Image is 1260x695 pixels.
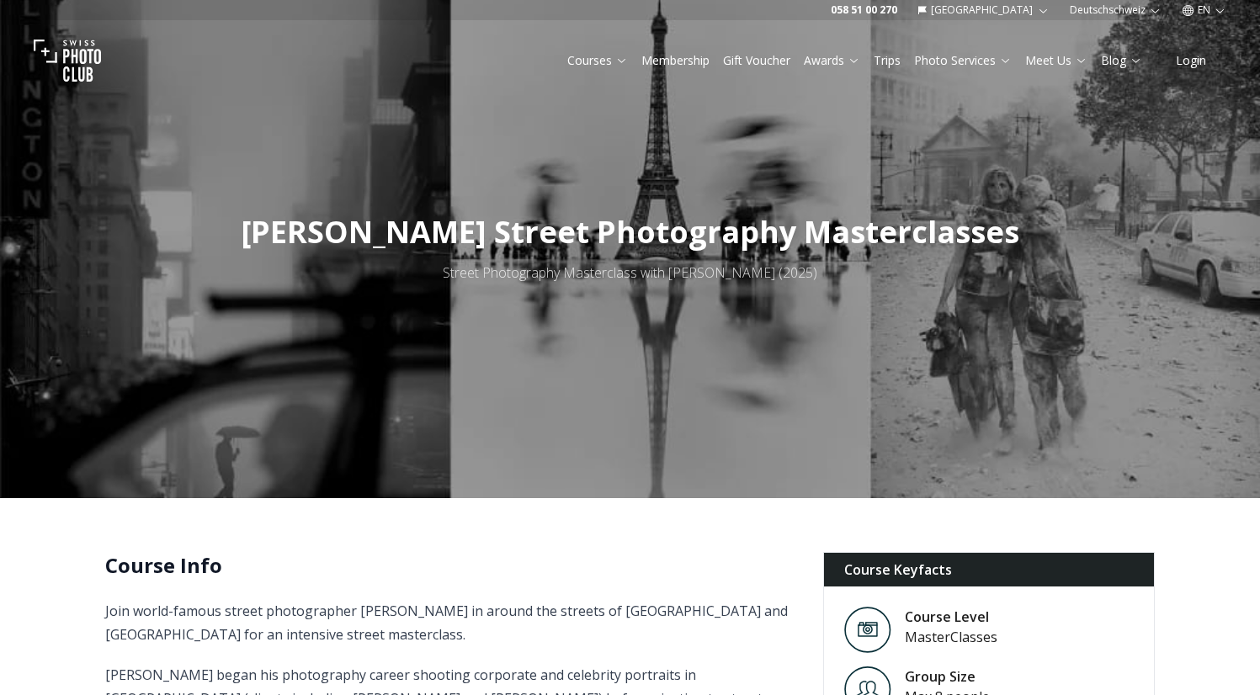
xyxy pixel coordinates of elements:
[105,552,796,579] h2: Course Info
[241,211,1019,252] span: [PERSON_NAME] Street Photography Masterclasses
[561,49,635,72] button: Courses
[635,49,716,72] button: Membership
[824,553,1155,586] div: Course Keyfacts
[716,49,797,72] button: Gift Voucher
[905,627,997,647] div: MasterClasses
[905,607,997,627] div: Course Level
[1094,49,1149,72] button: Blog
[1025,52,1087,69] a: Meet Us
[1101,52,1142,69] a: Blog
[804,52,860,69] a: Awards
[443,263,817,282] span: Street Photography Masterclass with [PERSON_NAME] (2025)
[831,3,897,17] a: 058 51 00 270
[34,27,101,94] img: Swiss photo club
[723,52,790,69] a: Gift Voucher
[567,52,628,69] a: Courses
[905,666,990,687] div: Group Size
[105,599,796,646] p: Join world-famous street photographer [PERSON_NAME] in around the streets of [GEOGRAPHIC_DATA] an...
[844,607,891,653] img: Level
[867,49,907,72] button: Trips
[1156,49,1226,72] button: Login
[874,52,901,69] a: Trips
[907,49,1018,72] button: Photo Services
[797,49,867,72] button: Awards
[641,52,710,69] a: Membership
[1018,49,1094,72] button: Meet Us
[914,52,1012,69] a: Photo Services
